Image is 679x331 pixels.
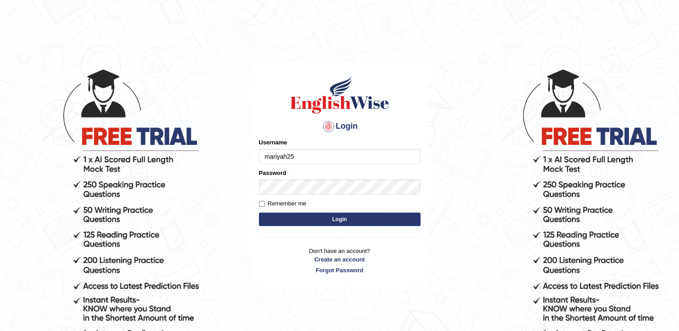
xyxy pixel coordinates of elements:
label: Remember me [259,199,307,208]
h4: Login [259,119,421,134]
p: Don't have an account? [259,247,421,274]
a: Forgot Password [259,266,421,274]
img: Logo of English Wise sign in for intelligent practice with AI [289,74,391,115]
button: Login [259,213,421,226]
label: Password [259,169,286,177]
label: Username [259,138,287,147]
input: Remember me [259,201,265,207]
a: Create an account [259,255,421,264]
